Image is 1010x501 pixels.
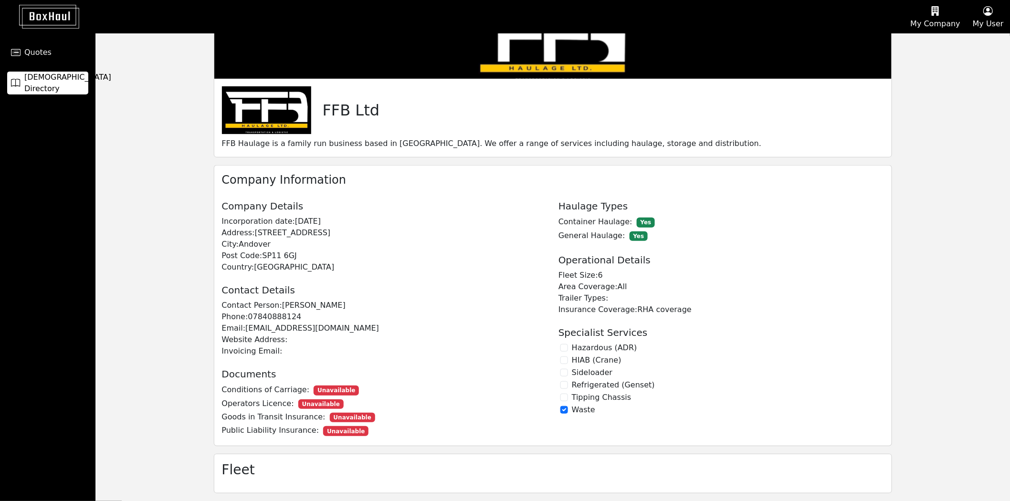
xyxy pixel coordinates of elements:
[216,250,553,261] p: Post Code: SP11 6GJ
[216,411,553,424] p: Goods in Transit Insurance:
[637,218,655,227] span: Yes
[572,342,637,354] label: Hazardous (ADR)
[216,300,553,311] p: Contact Person: [PERSON_NAME]
[323,101,380,119] h2: FFB Ltd
[214,2,892,79] img: Background Image for Profile
[24,47,52,58] span: Quotes
[216,138,890,149] p: FFB Haulage is a family run business based in [GEOGRAPHIC_DATA]. We offer a range of services inc...
[314,386,359,395] span: Unavailable
[572,367,612,378] label: Sideloader
[216,323,553,334] p: Email: [EMAIL_ADDRESS][DOMAIN_NAME]
[553,216,890,229] p: Container Haulage:
[216,462,890,478] h3: Fleet
[330,413,375,422] span: Unavailable
[216,345,553,357] p: Invoicing Email:
[24,72,111,94] span: [DEMOGRAPHIC_DATA] Directory
[216,200,553,212] h5: Company Details
[7,41,88,64] a: Quotes
[216,227,553,239] p: Address: [STREET_ADDRESS]
[216,216,553,227] p: Incorporation date: [DATE]
[553,230,890,243] p: General Haulage:
[298,399,344,409] span: Unavailable
[553,327,890,338] h5: Specialist Services
[216,261,553,273] p: Country: [GEOGRAPHIC_DATA]
[216,368,553,380] h5: Documents
[553,304,890,315] p: Insurance Coverage: RHA coverage
[553,200,890,212] h5: Haulage Types
[572,404,595,416] label: Waste
[553,254,890,266] h5: Operational Details
[216,239,553,250] p: City: Andover
[572,379,655,391] label: Refrigerated (Genset)
[572,392,631,403] label: Tipping Chassis
[572,355,621,366] label: HIAB (Crane)
[5,5,79,29] img: BoxHaul
[553,292,890,304] p: Trailer Types:
[323,426,368,436] span: Unavailable
[630,231,648,241] span: Yes
[222,86,311,134] img: Company Logo
[216,334,553,345] p: Website Address:
[216,424,553,438] p: Public Liability Insurance:
[7,72,88,94] a: [DEMOGRAPHIC_DATA] Directory
[905,0,967,33] button: My Company
[553,270,890,281] p: Fleet Size: 6
[216,397,553,411] p: Operators Licence:
[553,281,890,292] p: Area Coverage: All
[216,284,553,296] h5: Contact Details
[216,384,553,397] p: Conditions of Carriage:
[216,311,553,323] p: Phone: 07840888124
[216,173,890,187] h4: Company Information
[967,0,1010,33] button: My User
